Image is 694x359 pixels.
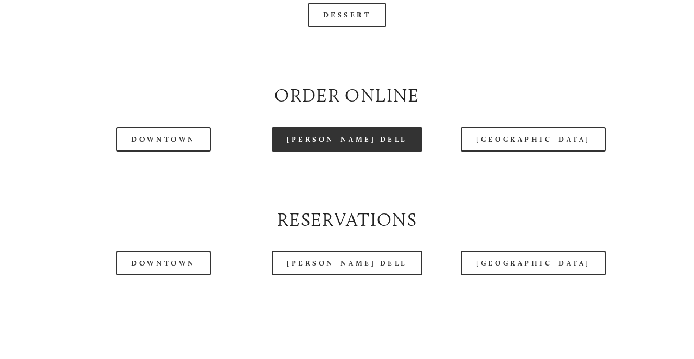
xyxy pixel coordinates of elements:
[461,251,605,275] a: [GEOGRAPHIC_DATA]
[116,127,210,152] a: Downtown
[272,251,422,275] a: [PERSON_NAME] Dell
[461,127,605,152] a: [GEOGRAPHIC_DATA]
[42,207,652,233] h2: Reservations
[272,127,422,152] a: [PERSON_NAME] Dell
[42,83,652,109] h2: Order Online
[116,251,210,275] a: Downtown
